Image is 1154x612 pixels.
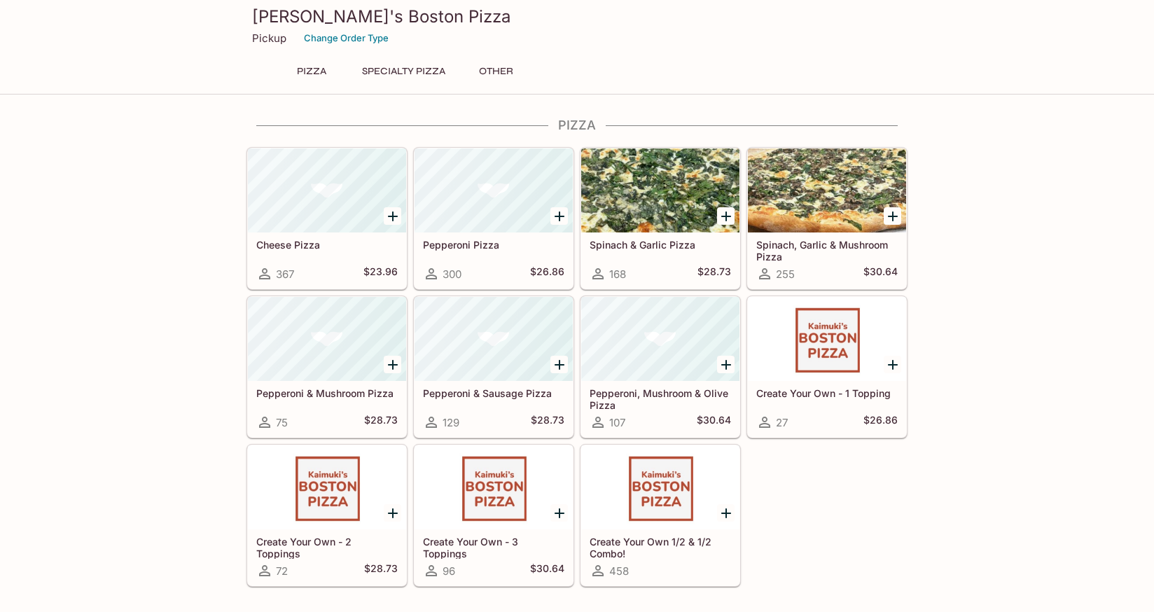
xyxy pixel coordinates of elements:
[590,536,731,559] h5: Create Your Own 1/2 & 1/2 Combo!
[590,387,731,410] h5: Pepperoni, Mushroom & Olive Pizza
[884,207,901,225] button: Add Spinach, Garlic & Mushroom Pizza
[247,445,407,586] a: Create Your Own - 2 Toppings72$28.73
[443,416,459,429] span: 129
[590,239,731,251] h5: Spinach & Garlic Pizza
[276,564,288,578] span: 72
[581,445,740,586] a: Create Your Own 1/2 & 1/2 Combo!458
[247,296,407,438] a: Pepperoni & Mushroom Pizza75$28.73
[414,148,573,289] a: Pepperoni Pizza300$26.86
[530,265,564,282] h5: $26.86
[776,416,788,429] span: 27
[863,265,898,282] h5: $30.64
[747,296,907,438] a: Create Your Own - 1 Topping27$26.86
[415,148,573,232] div: Pepperoni Pizza
[747,148,907,289] a: Spinach, Garlic & Mushroom Pizza255$30.64
[384,207,401,225] button: Add Cheese Pizza
[247,148,407,289] a: Cheese Pizza367$23.96
[384,504,401,522] button: Add Create Your Own - 2 Toppings
[609,267,626,281] span: 168
[246,118,908,133] h4: Pizza
[748,297,906,381] div: Create Your Own - 1 Topping
[697,265,731,282] h5: $28.73
[581,445,739,529] div: Create Your Own 1/2 & 1/2 Combo!
[776,267,795,281] span: 255
[252,6,902,27] h3: [PERSON_NAME]'s Boston Pizza
[581,148,739,232] div: Spinach & Garlic Pizza
[550,356,568,373] button: Add Pepperoni & Sausage Pizza
[415,297,573,381] div: Pepperoni & Sausage Pizza
[609,416,625,429] span: 107
[756,387,898,399] h5: Create Your Own - 1 Topping
[863,414,898,431] h5: $26.86
[550,207,568,225] button: Add Pepperoni Pizza
[248,297,406,381] div: Pepperoni & Mushroom Pizza
[748,148,906,232] div: Spinach, Garlic & Mushroom Pizza
[464,62,527,81] button: Other
[443,267,461,281] span: 300
[256,387,398,399] h5: Pepperoni & Mushroom Pizza
[256,239,398,251] h5: Cheese Pizza
[276,416,288,429] span: 75
[717,504,735,522] button: Add Create Your Own 1/2 & 1/2 Combo!
[884,356,901,373] button: Add Create Your Own - 1 Topping
[581,148,740,289] a: Spinach & Garlic Pizza168$28.73
[717,356,735,373] button: Add Pepperoni, Mushroom & Olive Pizza
[256,536,398,559] h5: Create Your Own - 2 Toppings
[697,414,731,431] h5: $30.64
[423,536,564,559] h5: Create Your Own - 3 Toppings
[354,62,453,81] button: Specialty Pizza
[423,239,564,251] h5: Pepperoni Pizza
[717,207,735,225] button: Add Spinach & Garlic Pizza
[414,445,573,586] a: Create Your Own - 3 Toppings96$30.64
[530,562,564,579] h5: $30.64
[414,296,573,438] a: Pepperoni & Sausage Pizza129$28.73
[298,27,395,49] button: Change Order Type
[423,387,564,399] h5: Pepperoni & Sausage Pizza
[550,504,568,522] button: Add Create Your Own - 3 Toppings
[531,414,564,431] h5: $28.73
[252,32,286,45] p: Pickup
[415,445,573,529] div: Create Your Own - 3 Toppings
[276,267,294,281] span: 367
[581,297,739,381] div: Pepperoni, Mushroom & Olive Pizza
[363,265,398,282] h5: $23.96
[364,414,398,431] h5: $28.73
[248,445,406,529] div: Create Your Own - 2 Toppings
[443,564,455,578] span: 96
[364,562,398,579] h5: $28.73
[756,239,898,262] h5: Spinach, Garlic & Mushroom Pizza
[581,296,740,438] a: Pepperoni, Mushroom & Olive Pizza107$30.64
[384,356,401,373] button: Add Pepperoni & Mushroom Pizza
[609,564,629,578] span: 458
[280,62,343,81] button: Pizza
[248,148,406,232] div: Cheese Pizza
